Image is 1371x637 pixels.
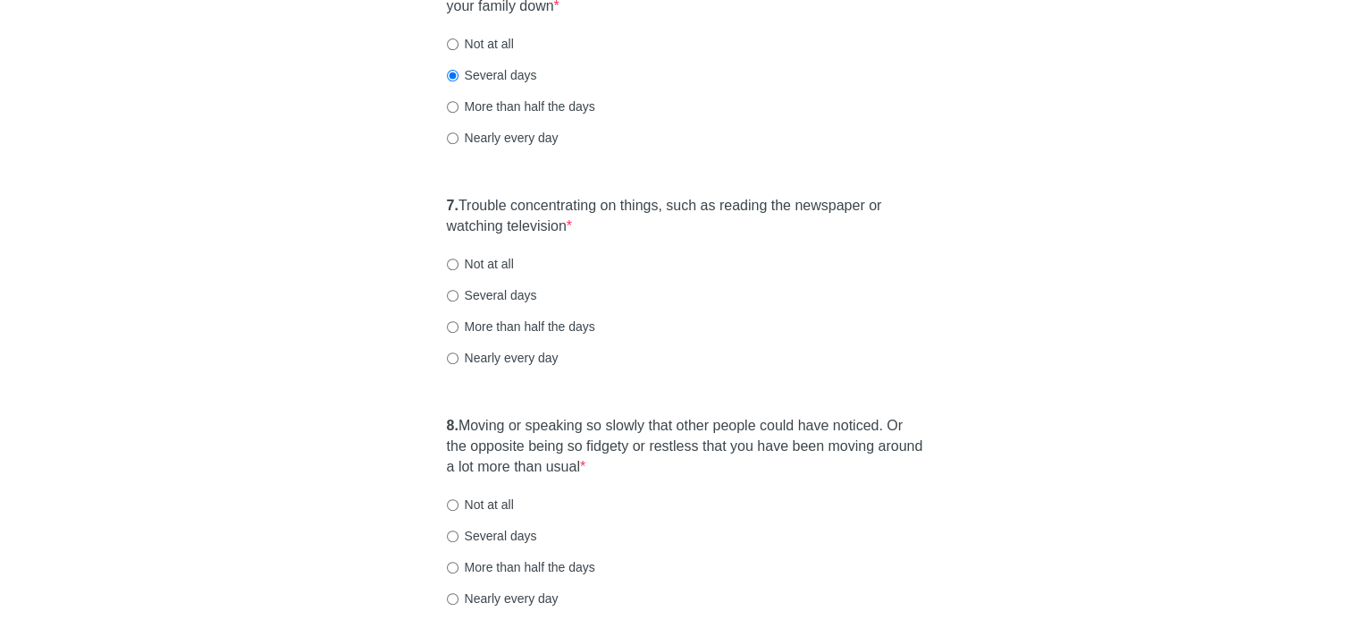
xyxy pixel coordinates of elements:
[447,35,514,53] label: Not at all
[447,562,458,573] input: More than half the days
[447,101,458,113] input: More than half the days
[447,259,458,270] input: Not at all
[447,290,458,302] input: Several days
[447,98,595,115] label: More than half the days
[447,196,925,237] label: Trouble concentrating on things, such as reading the newspaper or watching television
[447,349,559,367] label: Nearly every day
[447,496,514,514] label: Not at all
[447,499,458,511] input: Not at all
[447,286,537,304] label: Several days
[447,38,458,50] input: Not at all
[447,132,458,144] input: Nearly every day
[447,255,514,273] label: Not at all
[447,129,559,147] label: Nearly every day
[447,593,458,605] input: Nearly every day
[447,321,458,333] input: More than half the days
[447,531,458,542] input: Several days
[447,416,925,478] label: Moving or speaking so slowly that other people could have noticed. Or the opposite being so fidge...
[447,198,458,213] strong: 7.
[447,352,458,364] input: Nearly every day
[447,66,537,84] label: Several days
[447,70,458,81] input: Several days
[447,318,595,335] label: More than half the days
[447,527,537,545] label: Several days
[447,418,458,433] strong: 8.
[447,558,595,576] label: More than half the days
[447,590,559,607] label: Nearly every day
